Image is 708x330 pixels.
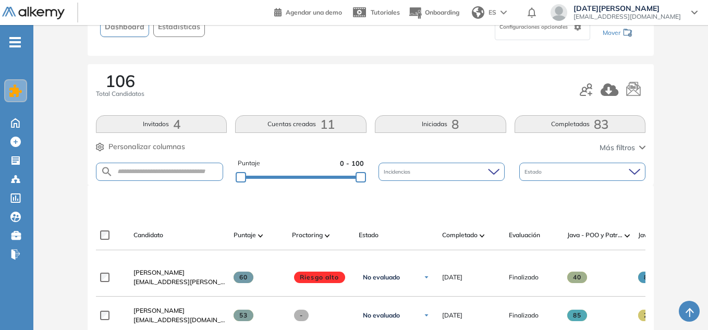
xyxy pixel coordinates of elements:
span: 60 [234,272,254,283]
span: Incidencias [384,168,412,176]
a: [PERSON_NAME] [133,268,225,277]
span: [EMAIL_ADDRESS][DOMAIN_NAME] [573,13,681,21]
span: Personalizar columnas [108,141,185,152]
span: Configuraciones opcionales [499,23,570,31]
span: Más filtros [600,142,635,153]
span: Dashboard [105,21,144,32]
span: Puntaje [238,158,260,168]
img: Logo [2,7,65,20]
span: Tutoriales [371,8,400,16]
span: 20 [638,310,658,321]
button: Completadas83 [515,115,646,133]
span: Finalizado [509,273,539,282]
div: Configuraciones opcionales [495,14,590,40]
span: Total Candidatos [96,89,144,99]
img: [missing "en.ARROW_ALT" translation] [625,234,630,237]
span: Estado [359,230,379,240]
div: Mover [603,24,633,43]
span: Proctoring [292,230,323,240]
span: [EMAIL_ADDRESS][DOMAIN_NAME] [133,315,225,325]
span: - [294,310,309,321]
span: Evaluación [509,230,540,240]
button: Onboarding [408,2,459,24]
i: - [9,41,21,43]
span: [PERSON_NAME] [133,307,185,314]
span: [EMAIL_ADDRESS][PERSON_NAME][DOMAIN_NAME] [133,277,225,287]
span: 80 [638,272,658,283]
img: Ícono de flecha [423,312,430,319]
img: world [472,6,484,19]
img: SEARCH_ALT [101,165,113,178]
a: Agendar una demo [274,5,342,18]
img: [missing "en.ARROW_ALT" translation] [325,234,330,237]
span: Java - POO y Patrones de Diseño [567,230,622,240]
span: [DATE] [442,273,462,282]
span: Completado [442,230,478,240]
button: Dashboard [100,17,149,37]
span: No evaluado [363,311,400,320]
div: Estado [519,163,645,181]
button: Cuentas creadas11 [235,115,367,133]
img: Ícono de flecha [423,274,430,280]
span: [DATE] [442,311,462,320]
span: 106 [105,72,135,89]
span: No evaluado [363,273,400,282]
span: ES [489,8,496,17]
span: [DATE][PERSON_NAME] [573,4,681,13]
span: Estadísticas [158,21,200,32]
span: 85 [567,310,588,321]
span: 0 - 100 [340,158,364,168]
button: Personalizar columnas [96,141,185,152]
div: Widget de chat [656,280,708,330]
button: Iniciadas8 [375,115,506,133]
span: Estado [524,168,544,176]
span: Onboarding [425,8,459,16]
span: Java - Desafio Técnico Temperaturas [638,230,693,240]
span: Finalizado [509,311,539,320]
span: Agendar una demo [286,8,342,16]
img: [missing "en.ARROW_ALT" translation] [480,234,485,237]
span: 53 [234,310,254,321]
button: Más filtros [600,142,645,153]
iframe: Chat Widget [656,280,708,330]
div: Incidencias [379,163,505,181]
img: [missing "en.ARROW_ALT" translation] [258,234,263,237]
a: [PERSON_NAME] [133,306,225,315]
span: [PERSON_NAME] [133,268,185,276]
span: Puntaje [234,230,256,240]
button: Invitados4 [96,115,227,133]
span: Candidato [133,230,163,240]
button: Estadísticas [153,17,205,37]
img: arrow [501,10,507,15]
span: Riesgo alto [294,272,345,283]
span: 40 [567,272,588,283]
